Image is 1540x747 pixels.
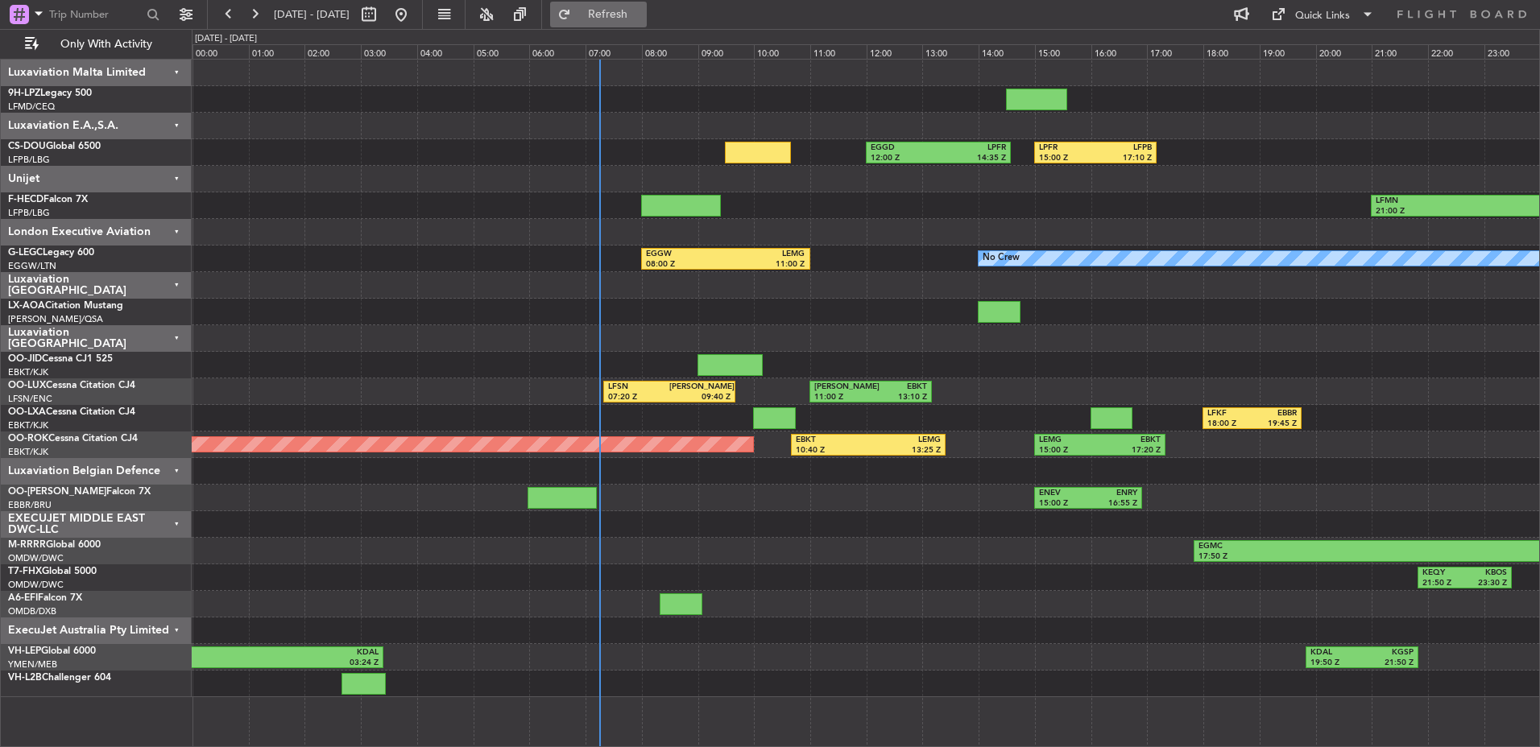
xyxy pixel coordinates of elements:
input: Trip Number [49,2,142,27]
a: 9H-LPZLegacy 500 [8,89,92,98]
div: EBKT [871,382,927,393]
div: KGSP [1362,647,1414,658]
a: VH-LEPGlobal 6000 [8,646,96,656]
a: [PERSON_NAME]/QSA [8,313,103,325]
div: 21:50 Z [1362,658,1414,669]
div: 16:55 Z [1088,498,1137,510]
a: EBKT/KJK [8,366,48,378]
div: 18:00 [1203,44,1260,59]
div: 10:40 Z [796,445,868,456]
a: OMDW/DWC [8,579,64,591]
span: T7-FHX [8,567,42,576]
div: 04:00 [417,44,474,59]
div: 09:40 Z [669,392,731,403]
div: EGGD [871,142,938,154]
div: 17:50 Z [1198,551,1385,563]
div: 21:00 [1372,44,1428,59]
div: 05:00 [474,44,530,59]
span: VH-LEP [8,646,41,656]
div: 19:45 Z [1252,419,1296,430]
a: LFSN/ENC [8,393,52,405]
div: 15:00 Z [1039,498,1088,510]
div: 03:00 [361,44,417,59]
a: VH-L2BChallenger 604 [8,673,111,683]
div: 20:00 [1316,44,1372,59]
div: 13:10 Z [871,392,927,403]
div: [PERSON_NAME] [669,382,731,393]
button: Quick Links [1263,2,1382,27]
div: LEMG [868,435,941,446]
span: Only With Activity [42,39,170,50]
a: EBKT/KJK [8,446,48,458]
div: 15:00 Z [1039,153,1095,164]
div: ENEV [1039,488,1088,499]
div: KDAL [1310,647,1362,658]
a: OO-LXACessna Citation CJ4 [8,407,135,417]
div: KBOS [1465,567,1507,579]
a: G-LEGCLegacy 600 [8,248,94,258]
div: EBBR [1252,408,1296,419]
div: 16:00 [1091,44,1148,59]
a: LFPB/LBG [8,207,50,219]
div: 11:00 Z [726,259,805,270]
span: M-RRRR [8,540,46,550]
div: 09:00 [698,44,755,59]
div: 18:00 Z [1207,419,1252,430]
span: VH-L2B [8,673,42,683]
a: F-HECDFalcon 7X [8,195,88,204]
div: KEQY [1422,567,1464,579]
div: 07:00 [586,44,642,59]
a: EGGW/LTN [8,260,56,272]
span: OO-[PERSON_NAME] [8,487,106,497]
span: 9H-LPZ [8,89,40,98]
div: 12:00 [867,44,923,59]
div: LEMG [726,249,805,260]
div: 13:25 Z [868,445,941,456]
div: 15:00 [1035,44,1091,59]
div: ENRY [1088,488,1137,499]
span: Refresh [574,9,642,20]
span: CS-DOU [8,142,46,151]
div: 14:35 Z [938,153,1006,164]
div: 17:00 [1147,44,1203,59]
a: OO-LUXCessna Citation CJ4 [8,381,135,390]
button: Only With Activity [18,31,175,57]
div: 21:50 Z [1422,578,1464,589]
div: 08:00 [642,44,698,59]
div: LFPB [1095,142,1152,154]
a: T7-FHXGlobal 5000 [8,567,97,576]
div: [DATE] - [DATE] [195,32,257,46]
a: M-RRRRGlobal 6000 [8,540,101,550]
a: LFMD/CEQ [8,101,55,113]
div: EGGW [646,249,726,260]
a: EBKT/KJK [8,419,48,431]
button: Refresh [550,2,647,27]
div: 07:20 Z [608,392,669,403]
a: OO-[PERSON_NAME]Falcon 7X [8,487,151,497]
div: [PERSON_NAME] [814,382,871,393]
div: LPFR [938,142,1006,154]
a: OO-JIDCessna CJ1 525 [8,354,113,364]
div: LFSN [608,382,669,393]
div: 01:00 [249,44,305,59]
div: 13:00 [922,44,979,59]
span: [DATE] - [DATE] [274,7,350,22]
div: 12:00 Z [871,153,938,164]
a: YMEN/MEB [8,658,57,671]
a: LX-AOACitation Mustang [8,301,123,311]
span: OO-ROK [8,434,48,444]
div: 06:00 [529,44,586,59]
span: F-HECD [8,195,43,204]
div: 19:50 Z [1310,658,1362,669]
div: EGMC [1198,541,1385,552]
span: LX-AOA [8,301,45,311]
div: 17:20 Z [1100,445,1161,456]
a: OO-ROKCessna Citation CJ4 [8,434,138,444]
span: OO-LUX [8,381,46,390]
a: OMDW/DWC [8,552,64,564]
div: 08:00 Z [646,259,726,270]
div: 14:00 [979,44,1035,59]
div: No Crew [983,246,1020,270]
div: 23:30 Z [1465,578,1507,589]
a: OMDB/DXB [8,605,56,617]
